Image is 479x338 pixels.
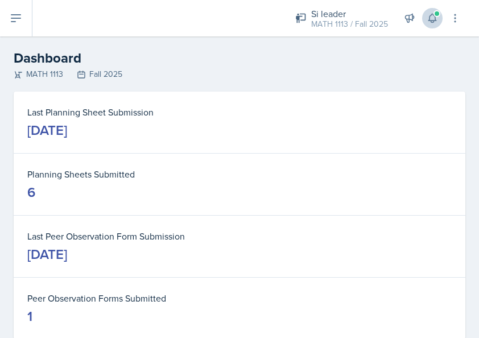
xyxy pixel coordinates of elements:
[311,18,388,30] div: MATH 1113 / Fall 2025
[27,167,452,181] dt: Planning Sheets Submitted
[27,105,452,119] dt: Last Planning Sheet Submission
[27,245,67,263] div: [DATE]
[27,307,32,325] div: 1
[14,68,465,80] div: MATH 1113 Fall 2025
[27,291,452,305] dt: Peer Observation Forms Submitted
[27,183,35,201] div: 6
[14,48,465,68] h2: Dashboard
[27,229,452,243] dt: Last Peer Observation Form Submission
[27,121,67,139] div: [DATE]
[311,7,388,20] div: Si leader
